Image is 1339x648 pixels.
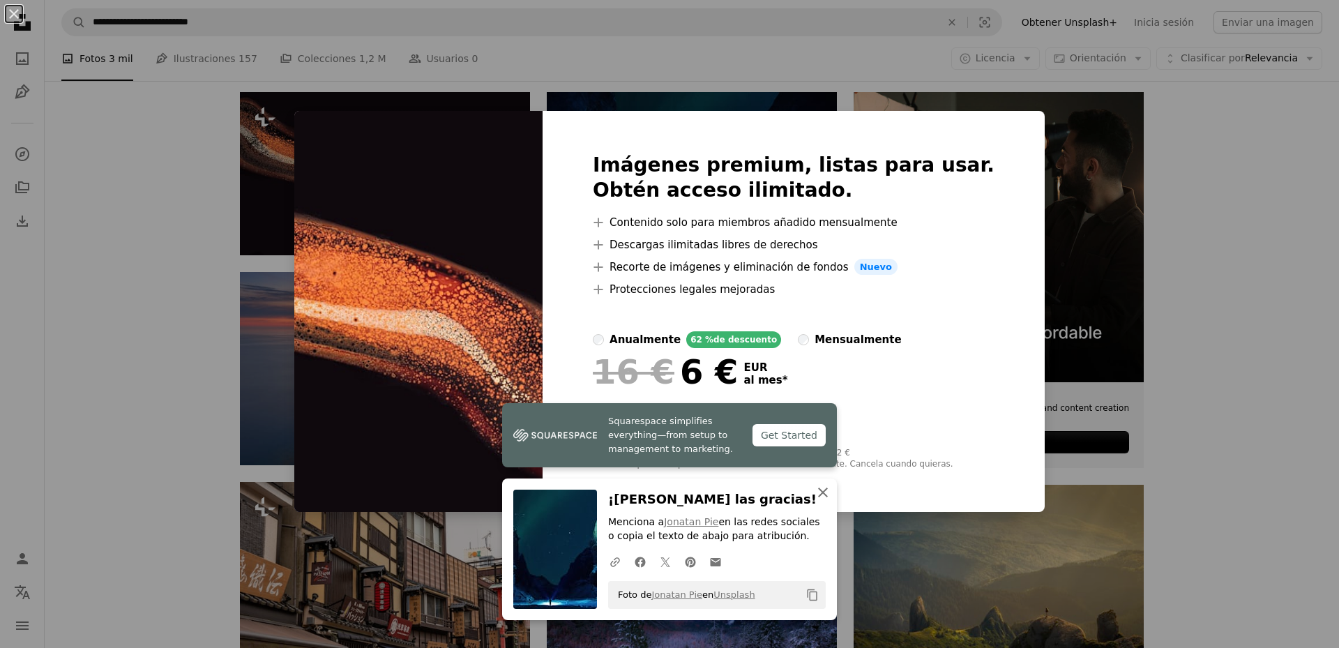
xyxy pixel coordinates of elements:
div: mensualmente [815,331,901,348]
li: Recorte de imágenes y eliminación de fondos [593,259,994,276]
img: premium_photo-1686685571688-e2a2d9035811 [294,111,543,513]
button: Copiar al portapapeles [801,583,824,607]
div: 62 % de descuento [686,331,781,348]
a: Squarespace simplifies everything—from setup to management to marketing.Get Started [502,403,837,467]
div: Get Started [752,424,826,446]
span: Squarespace simplifies everything—from setup to management to marketing. [608,414,741,456]
span: al mes * [743,374,787,386]
span: 16 € [593,354,674,390]
li: Contenido solo para miembros añadido mensualmente [593,214,994,231]
li: Protecciones legales mejoradas [593,281,994,298]
a: Comparte en Twitter [653,548,678,575]
input: mensualmente [798,334,809,345]
span: Foto de en [611,584,755,606]
a: Comparte en Facebook [628,548,653,575]
a: Jonatan Pie [651,589,702,600]
input: anualmente62 %de descuento [593,334,604,345]
h3: ¡[PERSON_NAME] las gracias! [608,490,826,510]
h2: Imágenes premium, listas para usar. Obtén acceso ilimitado. [593,153,994,203]
li: Descargas ilimitadas libres de derechos [593,236,994,253]
p: Menciona a en las redes sociales o copia el texto de abajo para atribución. [608,515,826,543]
img: file-1747939142011-51e5cc87e3c9 [513,425,597,446]
a: Jonatan Pie [664,516,718,527]
a: Comparte por correo electrónico [703,548,728,575]
a: Unsplash [713,589,755,600]
span: EUR [743,361,787,374]
div: 6 € [593,354,738,390]
div: anualmente [610,331,681,348]
a: Comparte en Pinterest [678,548,703,575]
span: Nuevo [854,259,898,276]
